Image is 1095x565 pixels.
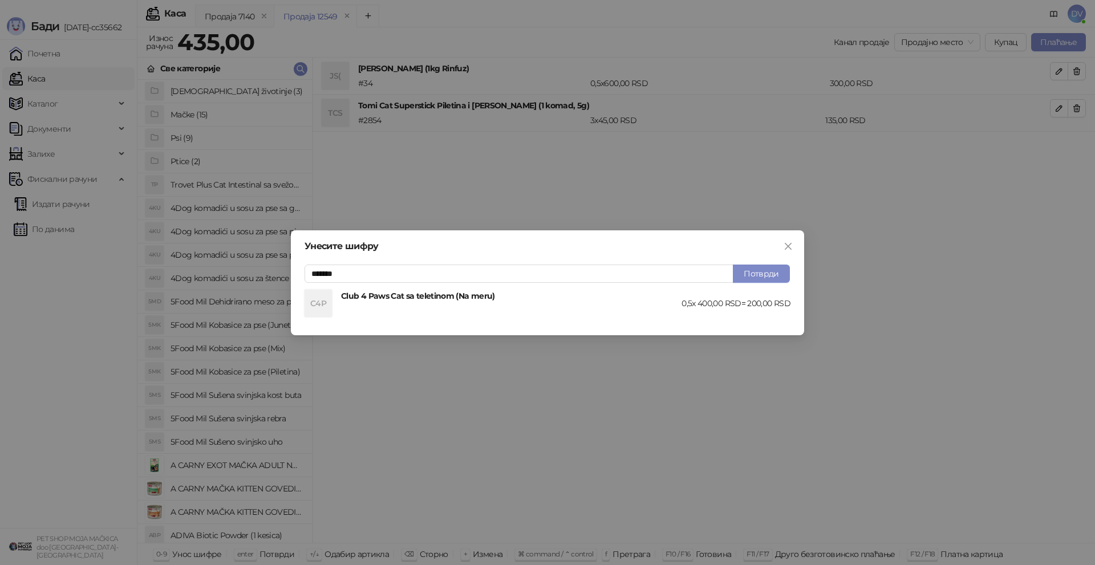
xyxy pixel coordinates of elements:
[733,265,790,283] button: Потврди
[784,242,793,251] span: close
[341,290,682,302] h4: Club 4 Paws Cat sa teletinom (Na meru)
[779,242,797,251] span: Close
[305,290,332,317] div: C4P
[779,237,797,255] button: Close
[305,242,790,251] div: Унесите шифру
[682,297,790,310] div: 0,5 x 400,00 RSD = 200,00 RSD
